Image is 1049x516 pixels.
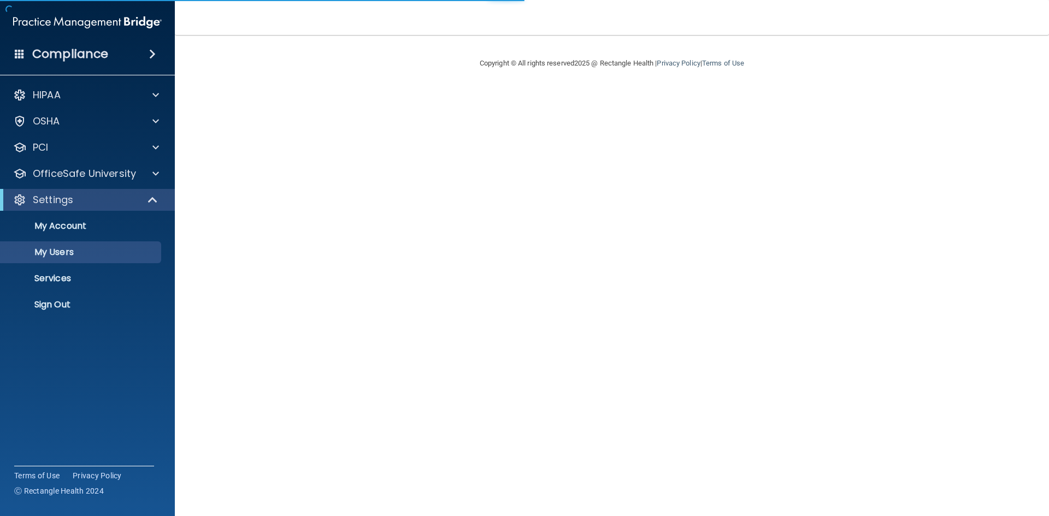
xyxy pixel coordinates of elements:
a: PCI [13,141,159,154]
p: Settings [33,193,73,206]
h4: Compliance [32,46,108,62]
a: OfficeSafe University [13,167,159,180]
a: OSHA [13,115,159,128]
img: PMB logo [13,11,162,33]
div: Copyright © All rights reserved 2025 @ Rectangle Health | | [412,46,811,81]
a: Privacy Policy [73,470,122,481]
p: My Account [7,221,156,232]
a: Settings [13,193,158,206]
p: HIPAA [33,88,61,102]
p: Services [7,273,156,284]
a: Privacy Policy [657,59,700,67]
span: Ⓒ Rectangle Health 2024 [14,485,104,496]
a: Terms of Use [14,470,60,481]
a: Terms of Use [702,59,744,67]
p: My Users [7,247,156,258]
iframe: Drift Widget Chat Controller [860,438,1036,482]
p: OfficeSafe University [33,167,136,180]
p: OSHA [33,115,60,128]
p: PCI [33,141,48,154]
a: HIPAA [13,88,159,102]
p: Sign Out [7,299,156,310]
